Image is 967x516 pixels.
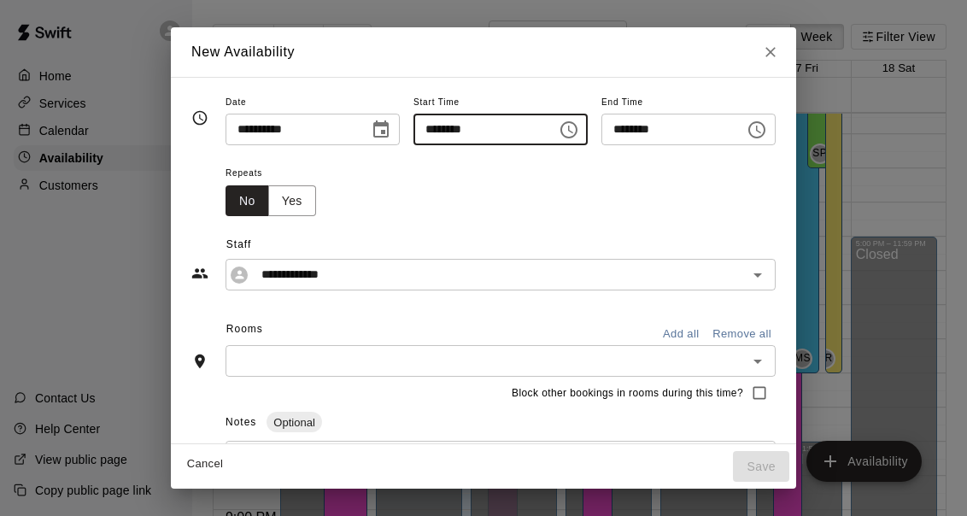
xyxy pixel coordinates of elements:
button: Close [755,37,786,67]
button: Open [746,349,770,373]
button: Yes [268,185,316,217]
button: Choose time, selected time is 3:30 PM [552,113,586,147]
span: Optional [267,416,321,429]
span: Notes [226,416,256,428]
span: Staff [226,232,776,259]
span: Repeats [226,162,330,185]
svg: Timing [191,109,208,126]
svg: Staff [191,265,208,282]
button: Choose time, selected time is 3:30 PM [740,113,774,147]
button: Add all [653,321,708,348]
span: Block other bookings in rooms during this time? [512,385,743,402]
button: Open [746,263,770,287]
button: No [226,185,269,217]
h6: New Availability [191,41,295,63]
button: Cancel [178,451,232,478]
span: Start Time [413,91,588,114]
svg: Rooms [191,353,208,370]
div: outlined button group [226,185,316,217]
button: Remove all [708,321,776,348]
button: Choose date, selected date is Oct 16, 2025 [364,113,398,147]
span: Date [226,91,400,114]
span: End Time [601,91,776,114]
span: Rooms [226,323,263,335]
